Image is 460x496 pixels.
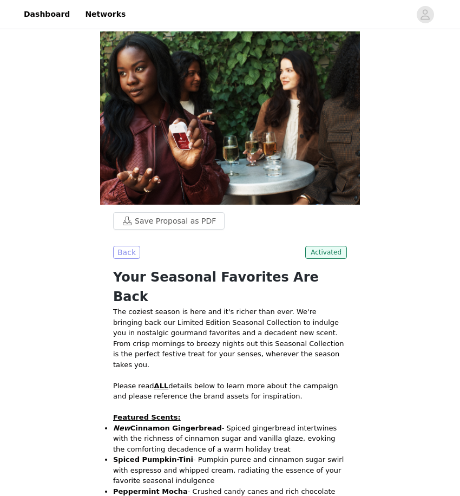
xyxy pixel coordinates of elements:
[113,212,225,230] button: Save Proposal as PDF
[420,6,430,23] div: avatar
[305,246,347,259] span: Activated
[17,2,76,27] a: Dashboard
[113,423,347,455] li: - Spiced gingerbread intertwines with the richness of cinnamon sugar and vanilla glaze, evoking t...
[113,246,140,259] button: Back
[113,381,347,402] p: Please read details below to learn more about the campaign and please reference the brand assets ...
[78,2,132,27] a: Networks
[113,267,347,306] h1: Your Seasonal Favorites Are Back
[113,424,222,432] strong: Cinnamon Gingerbread
[154,382,169,390] strong: ALL
[100,31,360,205] img: campaign image
[113,306,347,370] p: The coziest season is here and it's richer than ever. We're bringing back our Limited Edition Sea...
[113,424,130,432] em: New
[113,454,347,486] li: - Pumpkin puree and cinnamon sugar swirl with espresso and whipped cream, radiating the essence o...
[113,487,188,495] strong: Peppermint Mocha
[113,455,193,464] strong: Spiced Pumpkin-Tini
[113,413,181,421] strong: Featured Scents:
